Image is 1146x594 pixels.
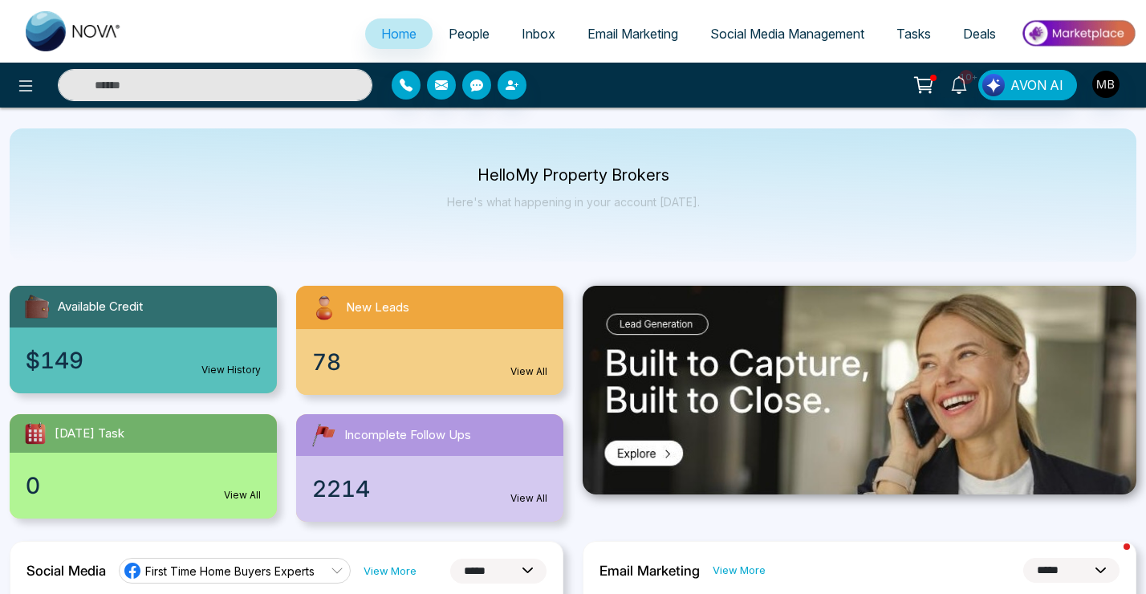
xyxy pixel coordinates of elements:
img: Market-place.gif [1020,15,1136,51]
span: New Leads [346,299,409,317]
span: 10+ [959,70,973,84]
img: User Avatar [1092,71,1120,98]
a: View More [713,563,766,578]
h2: Email Marketing [599,563,700,579]
span: Home [381,26,417,42]
a: 10+ [940,70,978,98]
span: Inbox [522,26,555,42]
a: View More [364,563,417,579]
span: AVON AI [1010,75,1063,95]
span: 0 [26,469,40,502]
span: Available Credit [58,298,143,316]
a: Incomplete Follow Ups2214View All [286,414,573,522]
span: People [449,26,490,42]
a: View History [201,363,261,377]
span: First Time Home Buyers Experts [145,563,315,579]
span: Incomplete Follow Ups [344,426,471,445]
a: Deals [947,18,1012,49]
span: Social Media Management [710,26,864,42]
span: Deals [963,26,996,42]
img: availableCredit.svg [22,292,51,321]
img: . [583,286,1136,494]
a: View All [510,491,547,506]
iframe: Intercom live chat [1091,539,1130,578]
a: Home [365,18,433,49]
a: Email Marketing [571,18,694,49]
h2: Social Media [26,563,106,579]
span: [DATE] Task [55,425,124,443]
p: Here's what happening in your account [DATE]. [447,195,700,209]
span: 78 [312,345,341,379]
button: AVON AI [978,70,1077,100]
span: Tasks [896,26,931,42]
span: 2214 [312,472,370,506]
a: New Leads78View All [286,286,573,395]
span: Email Marketing [587,26,678,42]
img: Nova CRM Logo [26,11,122,51]
a: Social Media Management [694,18,880,49]
img: followUps.svg [309,421,338,450]
img: newLeads.svg [309,292,339,323]
a: People [433,18,506,49]
a: Inbox [506,18,571,49]
a: Tasks [880,18,947,49]
a: View All [510,364,547,379]
a: View All [224,488,261,502]
img: todayTask.svg [22,421,48,446]
span: $149 [26,344,83,377]
p: Hello My Property Brokers [447,169,700,182]
img: Lead Flow [982,74,1005,96]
